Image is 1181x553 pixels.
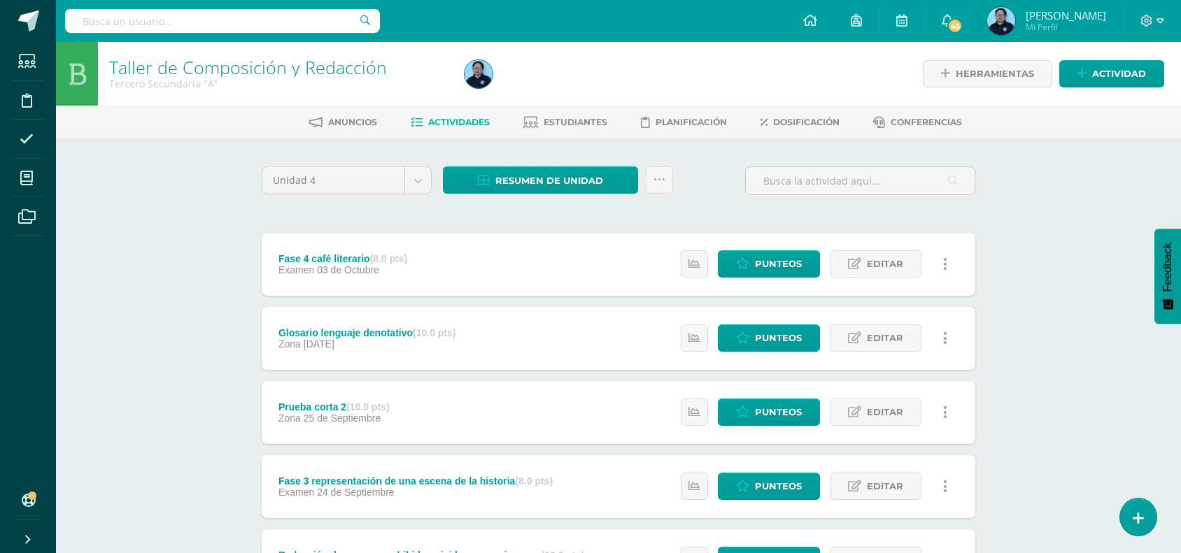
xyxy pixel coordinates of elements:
[1059,60,1164,87] a: Actividad
[718,324,820,352] a: Punteos
[544,117,607,127] span: Estudiantes
[317,487,395,498] span: 24 de Septiembre
[278,401,390,412] div: Prueba corta 2
[718,398,820,426] a: Punteos
[718,250,820,278] a: Punteos
[718,473,820,500] a: Punteos
[278,327,456,338] div: Glosario lenguaje denotativo
[515,475,553,487] strong: (8.0 pts)
[443,166,638,194] a: Resumen de unidad
[411,111,490,134] a: Actividades
[304,412,381,424] span: 25 de Septiembre
[278,412,301,424] span: Zona
[109,77,448,90] div: Tercero Secundaria 'A'
[1154,229,1181,324] button: Feedback - Mostrar encuesta
[328,117,377,127] span: Anuncios
[273,167,394,194] span: Unidad 4
[109,57,448,77] h1: Taller de Composición y Redacción
[755,251,802,277] span: Punteos
[278,487,314,498] span: Examen
[109,55,387,79] a: Taller de Composición y Redacción
[755,399,802,425] span: Punteos
[773,117,840,127] span: Dosificación
[755,473,802,499] span: Punteos
[746,167,975,194] input: Busca la actividad aquí...
[1161,243,1174,292] span: Feedback
[309,111,377,134] a: Anuncios
[278,253,407,264] div: Fase 4 café literario
[262,167,431,194] a: Unidad 4
[867,399,903,425] span: Editar
[987,7,1015,35] img: b2321dda38d0346e3052fe380a7563d1.png
[278,264,314,275] span: Examen
[891,117,962,127] span: Conferencias
[304,338,334,350] span: [DATE]
[641,111,727,134] a: Planificación
[523,111,607,134] a: Estudiantes
[1026,8,1106,22] span: [PERSON_NAME]
[278,475,553,487] div: Fase 3 representación de una escena de la historia
[413,327,455,338] strong: (10.0 pts)
[656,117,727,127] span: Planificación
[923,60,1052,87] a: Herramientas
[278,338,301,350] span: Zona
[761,111,840,134] a: Dosificación
[1092,61,1146,87] span: Actividad
[956,61,1034,87] span: Herramientas
[867,251,903,277] span: Editar
[867,473,903,499] span: Editar
[1026,21,1106,33] span: Mi Perfil
[428,117,490,127] span: Actividades
[755,325,802,351] span: Punteos
[370,253,408,264] strong: (8.0 pts)
[317,264,379,275] span: 03 de Octubre
[873,111,962,134] a: Conferencias
[867,325,903,351] span: Editar
[947,18,963,34] span: 45
[495,168,603,194] span: Resumen de unidad
[465,60,493,88] img: b2321dda38d0346e3052fe380a7563d1.png
[65,9,380,33] input: Busca un usuario...
[346,401,389,412] strong: (10.0 pts)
